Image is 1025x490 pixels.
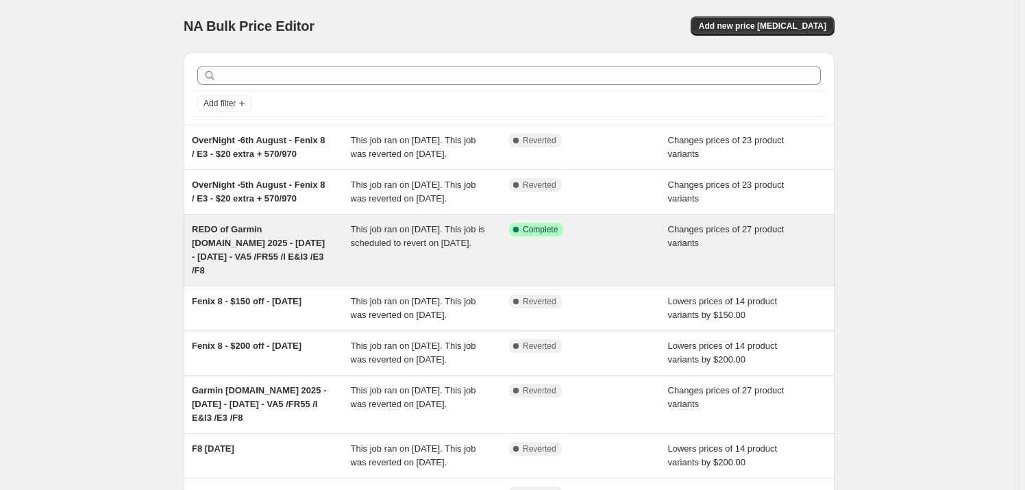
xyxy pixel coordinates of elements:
span: Garmin [DOMAIN_NAME] 2025 - [DATE] - [DATE] - VA5 /FR55 /I E&I3 /E3 /F8 [192,385,326,423]
span: Add filter [203,98,236,109]
span: Complete [523,224,558,235]
span: Reverted [523,135,556,146]
span: Reverted [523,385,556,396]
span: Add new price [MEDICAL_DATA] [699,21,826,32]
span: Changes prices of 27 product variants [668,224,785,248]
span: Fenix 8 - $200 off - [DATE] [192,341,301,351]
span: Lowers prices of 14 product variants by $200.00 [668,443,778,467]
span: Changes prices of 23 product variants [668,180,785,204]
span: This job ran on [DATE]. This job was reverted on [DATE]. [351,341,476,365]
span: Lowers prices of 14 product variants by $200.00 [668,341,778,365]
span: Reverted [523,443,556,454]
span: Reverted [523,341,556,352]
span: This job ran on [DATE]. This job is scheduled to revert on [DATE]. [351,224,485,248]
span: Lowers prices of 14 product variants by $150.00 [668,296,778,320]
span: OverNight -5th August - Fenix 8 / E3 - $20 extra + 570/970 [192,180,325,204]
span: Changes prices of 23 product variants [668,135,785,159]
span: This job ran on [DATE]. This job was reverted on [DATE]. [351,180,476,204]
span: This job ran on [DATE]. This job was reverted on [DATE]. [351,443,476,467]
span: This job ran on [DATE]. This job was reverted on [DATE]. [351,296,476,320]
span: F8 [DATE] [192,443,234,454]
span: REDO of Garmin [DOMAIN_NAME] 2025 - [DATE] - [DATE] - VA5 /FR55 /I E&I3 /E3 /F8 [192,224,325,275]
span: This job ran on [DATE]. This job was reverted on [DATE]. [351,385,476,409]
button: Add new price [MEDICAL_DATA] [691,16,835,36]
span: This job ran on [DATE]. This job was reverted on [DATE]. [351,135,476,159]
span: Reverted [523,296,556,307]
span: NA Bulk Price Editor [184,19,314,34]
button: Add filter [197,95,252,112]
span: Changes prices of 27 product variants [668,385,785,409]
span: Reverted [523,180,556,191]
span: Fenix 8 - $150 off - [DATE] [192,296,301,306]
span: OverNight -6th August - Fenix 8 / E3 - $20 extra + 570/970 [192,135,325,159]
